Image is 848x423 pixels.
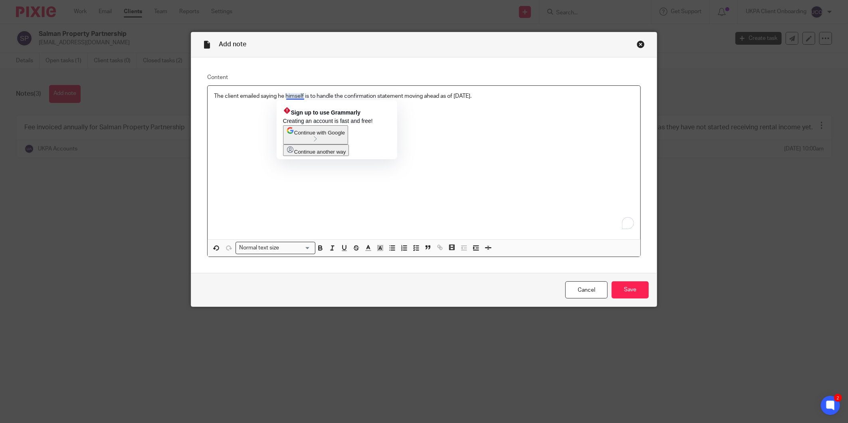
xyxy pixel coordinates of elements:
a: Cancel [565,281,608,298]
div: To enrich screen reader interactions, please activate Accessibility in Grammarly extension settings [208,86,640,239]
div: Search for option [236,242,315,254]
input: Search for option [282,244,311,252]
span: Normal text size [238,244,281,252]
div: Close this dialog window [637,40,645,48]
div: 2 [834,394,842,402]
input: Save [612,281,649,298]
label: Content [207,73,641,81]
span: Add note [219,41,246,47]
p: The client emailed saying he himself is to handle the confirmation statement moving ahead as of [... [214,92,634,100]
